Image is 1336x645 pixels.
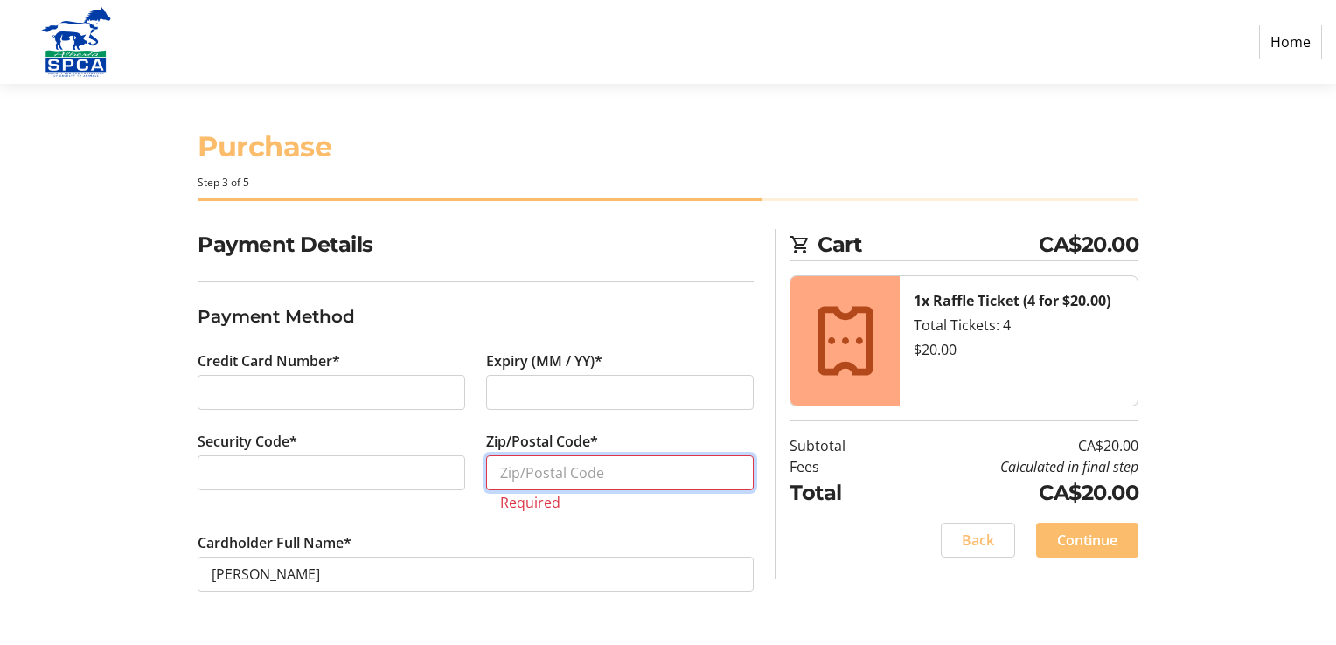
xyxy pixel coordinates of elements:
input: Zip/Postal Code [486,455,754,490]
span: Continue [1057,530,1117,551]
tr-error: Required [500,494,740,511]
h3: Payment Method [198,303,754,329]
td: Subtotal [790,435,890,456]
label: Credit Card Number* [198,350,340,371]
label: Cardholder Full Name* [198,532,351,553]
td: CA$20.00 [890,477,1138,509]
td: Fees [790,456,890,477]
label: Security Code* [198,431,297,452]
td: Total [790,477,890,509]
div: Step 3 of 5 [198,175,1138,191]
div: $20.00 [914,339,1124,360]
input: Card Holder Name [198,557,754,592]
span: Back [962,530,994,551]
h1: Purchase [198,126,1138,168]
button: Continue [1036,523,1138,558]
h2: Payment Details [198,229,754,260]
label: Expiry (MM / YY)* [486,350,602,371]
a: Home [1259,25,1322,59]
td: CA$20.00 [890,435,1138,456]
iframe: Secure expiration date input frame [500,382,740,403]
button: Back [941,523,1015,558]
span: Cart [818,229,1039,260]
label: Zip/Postal Code* [486,431,598,452]
iframe: Secure card number input frame [212,382,451,403]
span: CA$20.00 [1039,229,1138,260]
img: Alberta SPCA's Logo [14,7,138,77]
td: Calculated in final step [890,456,1138,477]
strong: 1x Raffle Ticket (4 for $20.00) [914,291,1110,310]
div: Total Tickets: 4 [914,315,1124,336]
iframe: Secure CVC input frame [212,462,451,483]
